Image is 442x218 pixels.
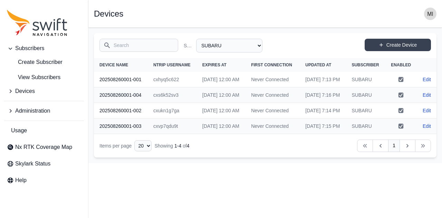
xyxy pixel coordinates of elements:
td: [DATE] 7:13 PM [300,72,346,87]
td: Never Connected [246,103,300,119]
td: Never Connected [246,119,300,134]
select: Display Limit [134,140,152,151]
select: Subscriber [196,39,262,53]
td: Never Connected [246,87,300,103]
a: Edit [423,76,431,83]
span: Items per page [99,143,132,149]
th: 202508260001-003 [94,119,148,134]
td: [DATE] 7:15 PM [300,119,346,134]
div: Showing of [154,142,189,149]
span: 1 - 4 [174,143,181,149]
td: SUBARU [346,87,385,103]
span: Skylark Status [15,160,50,168]
td: cxukn1g7ga [148,103,197,119]
span: Updated At [305,63,331,67]
a: Edit [423,123,431,130]
th: Device Name [94,58,148,72]
span: View Subscribers [7,73,60,82]
td: SUBARU [346,119,385,134]
a: Create Device [365,39,431,51]
a: Nx RTK Coverage Map [4,140,84,154]
td: [DATE] 12:00 AM [197,119,246,134]
span: Administration [15,107,50,115]
span: Devices [15,87,35,95]
td: [DATE] 7:14 PM [300,103,346,119]
th: Subscriber [346,58,385,72]
span: Usage [11,126,27,135]
span: First Connection [251,63,292,67]
td: Never Connected [246,72,300,87]
span: Create Subscriber [7,58,63,66]
a: Skylark Status [4,157,84,171]
a: Help [4,173,84,187]
button: Devices [4,84,84,98]
span: Help [15,176,27,184]
th: 202508260001-002 [94,103,148,119]
td: SUBARU [346,103,385,119]
nav: Table navigation [94,134,436,158]
th: Enabled [385,58,417,72]
input: Search [99,39,178,52]
a: Edit [423,107,431,114]
span: Nx RTK Coverage Map [15,143,72,151]
a: Usage [4,124,84,138]
a: 1 [388,140,400,152]
span: 4 [187,143,190,149]
td: cxhyq5c622 [148,72,197,87]
td: SUBARU [346,72,385,87]
a: Edit [423,92,431,98]
td: [DATE] 12:00 AM [197,87,246,103]
button: Administration [4,104,84,118]
td: [DATE] 7:16 PM [300,87,346,103]
img: user photo [424,8,436,20]
td: [DATE] 12:00 AM [197,72,246,87]
span: Expires At [202,63,227,67]
td: cxvp7qdu9t [148,119,197,134]
td: cxs6k52sv3 [148,87,197,103]
span: Subscribers [15,44,44,53]
th: 202508260001-004 [94,87,148,103]
a: Create Subscriber [4,55,84,69]
th: NTRIP Username [148,58,197,72]
th: 202508260001-001 [94,72,148,87]
label: Subscriber Name [184,42,193,49]
td: [DATE] 12:00 AM [197,103,246,119]
button: Subscribers [4,41,84,55]
h1: Devices [94,10,123,18]
a: View Subscribers [4,70,84,84]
